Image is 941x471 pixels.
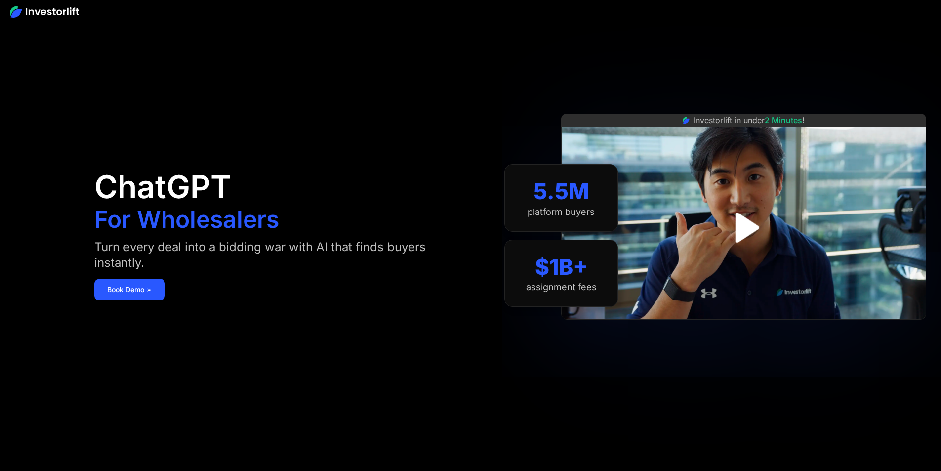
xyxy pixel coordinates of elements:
[765,115,802,125] span: 2 Minutes
[535,254,588,280] div: $1B+
[94,208,279,231] h1: For Wholesalers
[528,207,595,217] div: platform buyers
[670,325,818,337] iframe: Customer reviews powered by Trustpilot
[94,279,165,300] a: Book Demo ➢
[94,239,450,271] div: Turn every deal into a bidding war with AI that finds buyers instantly.
[526,282,597,293] div: assignment fees
[694,114,805,126] div: Investorlift in under !
[722,206,766,250] a: open lightbox
[533,178,589,205] div: 5.5M
[94,171,231,203] h1: ChatGPT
